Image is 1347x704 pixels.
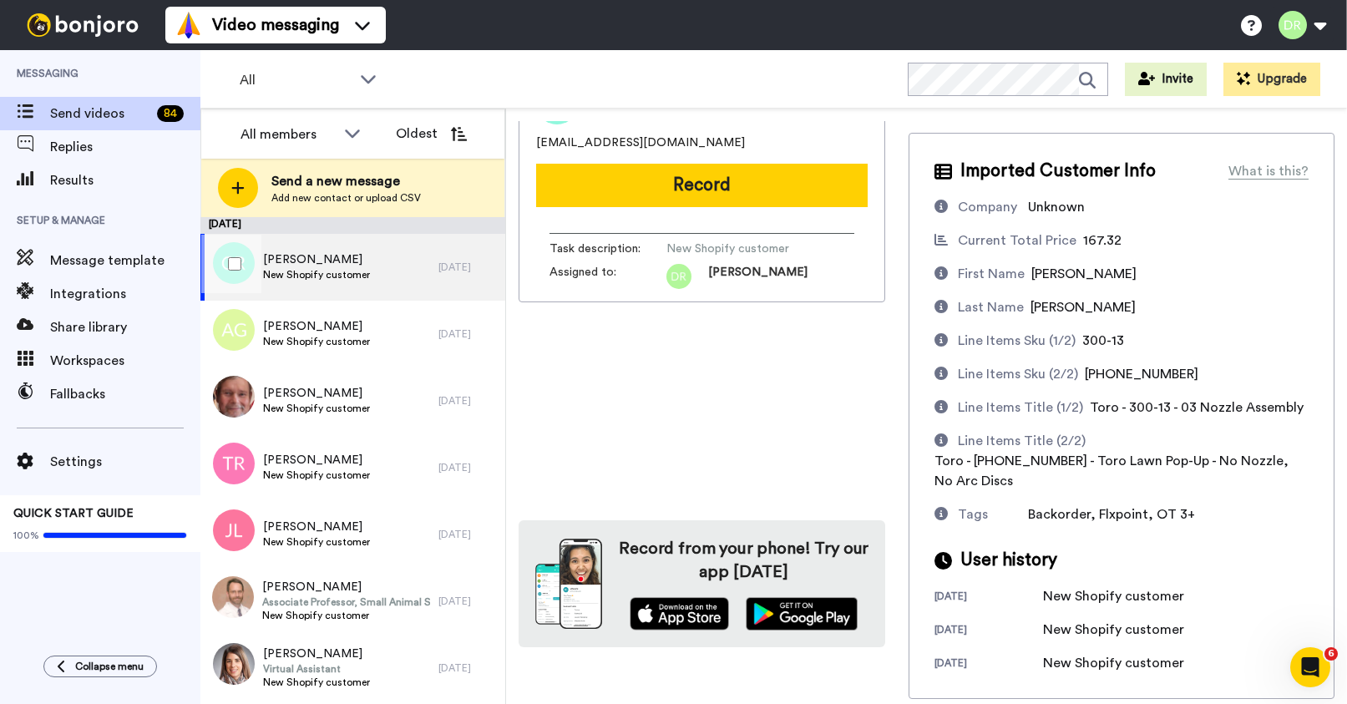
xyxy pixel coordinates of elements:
[958,230,1076,251] div: Current Total Price
[438,461,497,474] div: [DATE]
[157,105,184,122] div: 84
[262,579,430,595] span: [PERSON_NAME]
[535,539,602,629] img: download
[263,662,370,676] span: Virtual Assistant
[50,384,200,404] span: Fallbacks
[263,268,370,281] span: New Shopify customer
[1223,63,1320,96] button: Upgrade
[536,164,868,207] button: Record
[934,623,1043,640] div: [DATE]
[1082,334,1124,347] span: 300-13
[262,595,430,609] span: Associate Professor, Small Animal Surgery
[438,595,497,608] div: [DATE]
[213,376,255,418] img: 0a6aa8d7-9917-413b-9490-875e7b5a12b2.jpg
[50,104,150,124] span: Send videos
[958,504,988,524] div: Tags
[1031,267,1137,281] span: [PERSON_NAME]
[666,241,825,257] span: New Shopify customer
[438,528,497,541] div: [DATE]
[934,454,1289,488] span: Toro - [PHONE_NUMBER] - Toro Lawn Pop-Up - No Nozzle, No Arc Discs
[75,660,144,673] span: Collapse menu
[262,609,430,622] span: New Shopify customer
[263,535,370,549] span: New Shopify customer
[50,251,200,271] span: Message template
[263,402,370,415] span: New Shopify customer
[50,452,200,472] span: Settings
[383,117,479,150] button: Oldest
[263,676,370,689] span: New Shopify customer
[1043,620,1184,640] div: New Shopify customer
[958,197,1017,217] div: Company
[263,519,370,535] span: [PERSON_NAME]
[212,13,339,37] span: Video messaging
[1043,653,1184,673] div: New Shopify customer
[746,597,858,631] img: playstore
[263,468,370,482] span: New Shopify customer
[1083,234,1122,247] span: 167.32
[212,576,254,618] img: 92eaac22-9d63-4d2e-8406-e965e64e08ee.jpg
[958,398,1083,418] div: Line Items Title (1/2)
[960,548,1057,573] span: User history
[536,134,745,151] span: [EMAIL_ADDRESS][DOMAIN_NAME]
[666,264,691,289] img: dr.png
[958,364,1078,384] div: Line Items Sku (2/2)
[271,171,421,191] span: Send a new message
[1031,301,1136,314] span: [PERSON_NAME]
[240,70,352,90] span: All
[213,309,255,351] img: ag.png
[1228,161,1309,181] div: What is this?
[213,643,255,685] img: 60457d4f-4dfd-4bfb-abe0-6c9d44573584.jpg
[438,394,497,408] div: [DATE]
[50,170,200,190] span: Results
[619,537,868,584] h4: Record from your phone! Try our app [DATE]
[958,431,1086,451] div: Line Items Title (2/2)
[271,191,421,205] span: Add new contact or upload CSV
[934,656,1043,673] div: [DATE]
[263,318,370,335] span: [PERSON_NAME]
[1324,647,1338,661] span: 6
[241,124,336,144] div: All members
[1043,586,1184,606] div: New Shopify customer
[1290,647,1330,687] iframe: Intercom live chat
[50,284,200,304] span: Integrations
[549,264,666,289] span: Assigned to:
[1028,508,1195,521] span: Backorder, Flxpoint, OT 3+
[263,385,370,402] span: [PERSON_NAME]
[213,443,255,484] img: tr.png
[549,241,666,257] span: Task description :
[263,646,370,662] span: [PERSON_NAME]
[50,351,200,371] span: Workspaces
[50,137,200,157] span: Replies
[50,317,200,337] span: Share library
[1125,63,1207,96] button: Invite
[708,264,808,289] span: [PERSON_NAME]
[200,217,505,234] div: [DATE]
[1028,200,1085,214] span: Unknown
[263,452,370,468] span: [PERSON_NAME]
[438,261,497,274] div: [DATE]
[630,597,729,631] img: appstore
[438,327,497,341] div: [DATE]
[263,251,370,268] span: [PERSON_NAME]
[43,656,157,677] button: Collapse menu
[958,331,1076,351] div: Line Items Sku (1/2)
[263,335,370,348] span: New Shopify customer
[20,13,145,37] img: bj-logo-header-white.svg
[13,508,134,519] span: QUICK START GUIDE
[934,590,1043,606] div: [DATE]
[960,159,1156,184] span: Imported Customer Info
[958,264,1025,284] div: First Name
[175,12,202,38] img: vm-color.svg
[1090,401,1304,414] span: Toro - 300-13 - 03 Nozzle Assembly
[958,297,1024,317] div: Last Name
[1085,367,1198,381] span: [PHONE_NUMBER]
[13,529,39,542] span: 100%
[213,509,255,551] img: jl.png
[438,661,497,675] div: [DATE]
